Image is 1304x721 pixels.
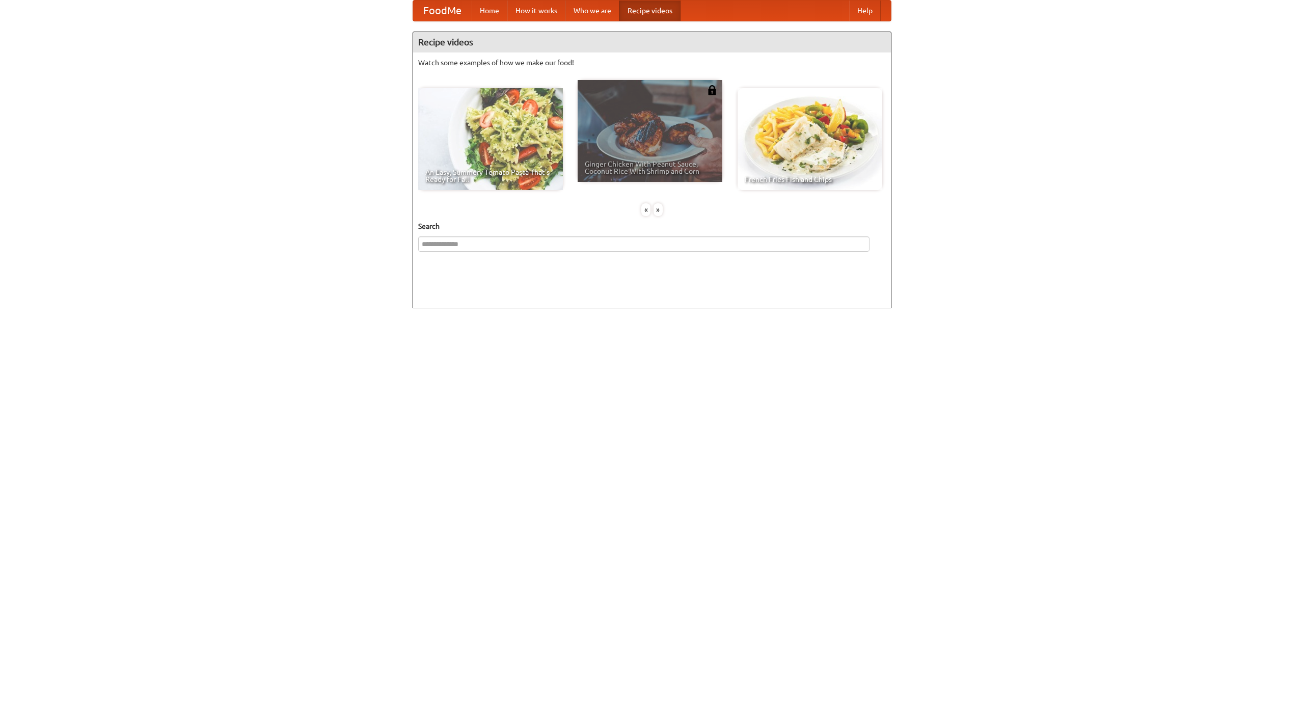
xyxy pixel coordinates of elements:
[418,58,886,68] p: Watch some examples of how we make our food!
[413,1,472,21] a: FoodMe
[641,203,650,216] div: «
[472,1,507,21] a: Home
[619,1,681,21] a: Recipe videos
[413,32,891,52] h4: Recipe videos
[745,176,875,183] span: French Fries Fish and Chips
[418,221,886,231] h5: Search
[418,88,563,190] a: An Easy, Summery Tomato Pasta That's Ready for Fall
[425,169,556,183] span: An Easy, Summery Tomato Pasta That's Ready for Fall
[565,1,619,21] a: Who we are
[507,1,565,21] a: How it works
[707,85,717,95] img: 483408.png
[654,203,663,216] div: »
[738,88,882,190] a: French Fries Fish and Chips
[849,1,881,21] a: Help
